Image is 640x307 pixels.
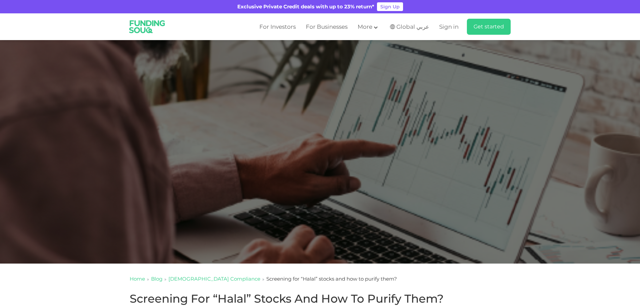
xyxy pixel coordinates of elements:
img: Logo [125,15,170,39]
div: Screening for “Halal” stocks and how to purify them? [266,275,397,283]
span: Global عربي [396,23,429,31]
a: Sign Up [377,2,403,11]
a: Home [130,276,145,282]
span: Get started [474,23,504,30]
img: SA Flag [390,24,395,29]
span: More [358,23,372,30]
a: Sign in [437,21,459,32]
div: Exclusive Private Credit deals with up to 23% return* [237,3,374,11]
a: Blog [151,276,162,282]
a: [DEMOGRAPHIC_DATA] Compliance [168,276,260,282]
span: Sign in [439,23,459,30]
a: For Businesses [304,21,349,32]
a: For Investors [258,21,297,32]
